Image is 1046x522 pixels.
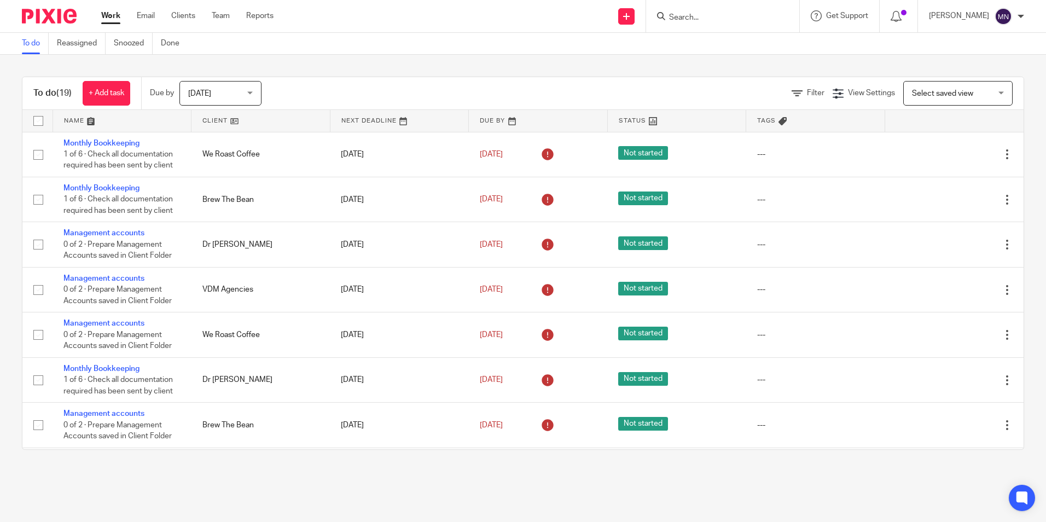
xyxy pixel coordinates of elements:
td: Brew The Bean [191,177,330,222]
a: Management accounts [63,410,144,417]
span: Not started [618,236,668,250]
span: 1 of 6 · Check all documentation required has been sent by client [63,196,173,215]
p: [PERSON_NAME] [929,10,989,21]
span: [DATE] [480,421,503,429]
td: [DATE] [330,222,469,267]
span: Get Support [826,12,868,20]
span: [DATE] [480,376,503,384]
div: --- [757,329,874,340]
td: [PERSON_NAME] and Son Projects [191,448,330,492]
span: 0 of 2 · Prepare Management Accounts saved in Client Folder [63,241,172,260]
a: Team [212,10,230,21]
a: Monthly Bookkeeping [63,140,140,147]
div: --- [757,284,874,295]
a: Reassigned [57,33,106,54]
span: 1 of 6 · Check all documentation required has been sent by client [63,376,173,395]
span: Select saved view [912,90,973,97]
span: 0 of 2 · Prepare Management Accounts saved in Client Folder [63,421,172,440]
a: Work [101,10,120,21]
span: 1 of 6 · Check all documentation required has been sent by client [63,150,173,170]
td: [DATE] [330,448,469,492]
a: To do [22,33,49,54]
span: 0 of 2 · Prepare Management Accounts saved in Client Folder [63,286,172,305]
div: --- [757,149,874,160]
p: Due by [150,88,174,98]
td: [DATE] [330,132,469,177]
td: [DATE] [330,267,469,312]
a: Clients [171,10,195,21]
td: We Roast Coffee [191,132,330,177]
a: Email [137,10,155,21]
td: [DATE] [330,312,469,357]
a: Management accounts [63,320,144,327]
img: svg%3E [995,8,1012,25]
a: Monthly Bookkeeping [63,365,140,373]
span: [DATE] [480,241,503,248]
span: Not started [618,282,668,295]
div: --- [757,420,874,431]
td: We Roast Coffee [191,312,330,357]
div: --- [757,239,874,250]
a: Done [161,33,188,54]
span: Not started [618,327,668,340]
span: Tags [757,118,776,124]
a: Management accounts [63,229,144,237]
span: (19) [56,89,72,97]
input: Search [668,13,766,23]
td: [DATE] [330,403,469,448]
span: Not started [618,372,668,386]
td: Dr [PERSON_NAME] [191,222,330,267]
span: 0 of 2 · Prepare Management Accounts saved in Client Folder [63,331,172,350]
a: + Add task [83,81,130,106]
span: Filter [807,89,824,97]
span: View Settings [848,89,895,97]
div: --- [757,374,874,385]
td: [DATE] [330,177,469,222]
td: Brew The Bean [191,403,330,448]
span: Not started [618,146,668,160]
a: Management accounts [63,275,144,282]
span: Not started [618,192,668,205]
span: [DATE] [480,331,503,339]
span: [DATE] [480,286,503,293]
span: [DATE] [480,150,503,158]
a: Monthly Bookkeeping [63,184,140,192]
span: [DATE] [480,196,503,204]
td: Dr [PERSON_NAME] [191,357,330,402]
span: [DATE] [188,90,211,97]
div: --- [757,194,874,205]
h1: To do [33,88,72,99]
a: Snoozed [114,33,153,54]
a: Reports [246,10,274,21]
td: [DATE] [330,357,469,402]
td: VDM Agencies [191,267,330,312]
img: Pixie [22,9,77,24]
span: Not started [618,417,668,431]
